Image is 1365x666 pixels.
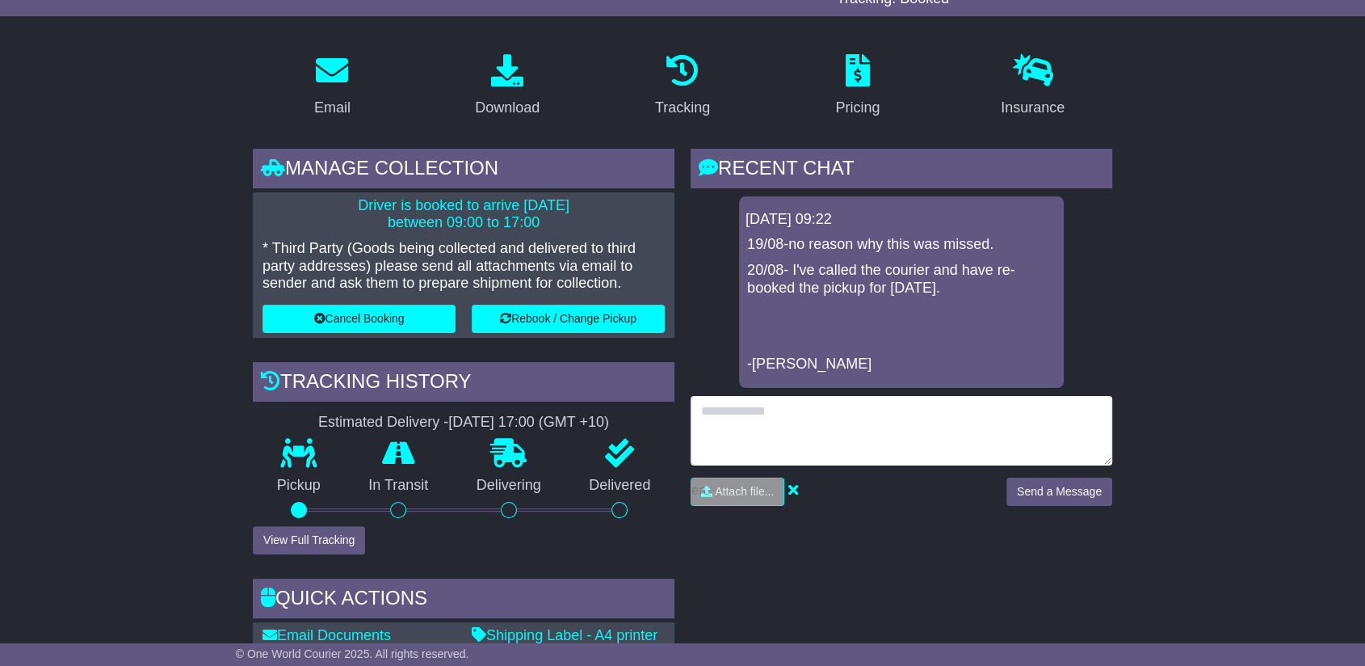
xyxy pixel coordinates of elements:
[835,97,880,119] div: Pricing
[747,356,1056,373] p: -[PERSON_NAME]
[825,48,890,124] a: Pricing
[448,414,609,432] div: [DATE] 17:00 (GMT +10)
[655,97,710,119] div: Tracking
[253,414,674,432] div: Estimated Delivery -
[472,305,665,333] button: Rebook / Change Pickup
[645,48,720,124] a: Tracking
[1001,97,1065,119] div: Insurance
[253,579,674,622] div: Quick Actions
[472,627,657,643] a: Shipping Label - A4 printer
[1006,478,1112,506] button: Send a Message
[747,262,1056,297] p: 20/08- I've called the courier and have re-booked the pickup for [DATE].
[990,48,1075,124] a: Insurance
[565,477,675,495] p: Delivered
[253,362,674,406] div: Tracking history
[464,48,550,124] a: Download
[262,627,391,643] a: Email Documents
[253,526,365,554] button: View Full Tracking
[452,477,565,495] p: Delivering
[314,97,351,119] div: Email
[304,48,361,124] a: Email
[345,477,453,495] p: In Transit
[262,305,456,333] button: Cancel Booking
[691,149,1112,192] div: RECENT CHAT
[253,477,345,495] p: Pickup
[236,647,469,660] span: © One World Courier 2025. All rights reserved.
[747,236,1056,254] p: 19/08-no reason why this was missed.
[262,197,665,232] p: Driver is booked to arrive [DATE] between 09:00 to 17:00
[475,97,540,119] div: Download
[262,240,665,293] p: * Third Party (Goods being collected and delivered to third party addresses) please send all atta...
[253,149,674,192] div: Manage collection
[745,211,1057,229] div: [DATE] 09:22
